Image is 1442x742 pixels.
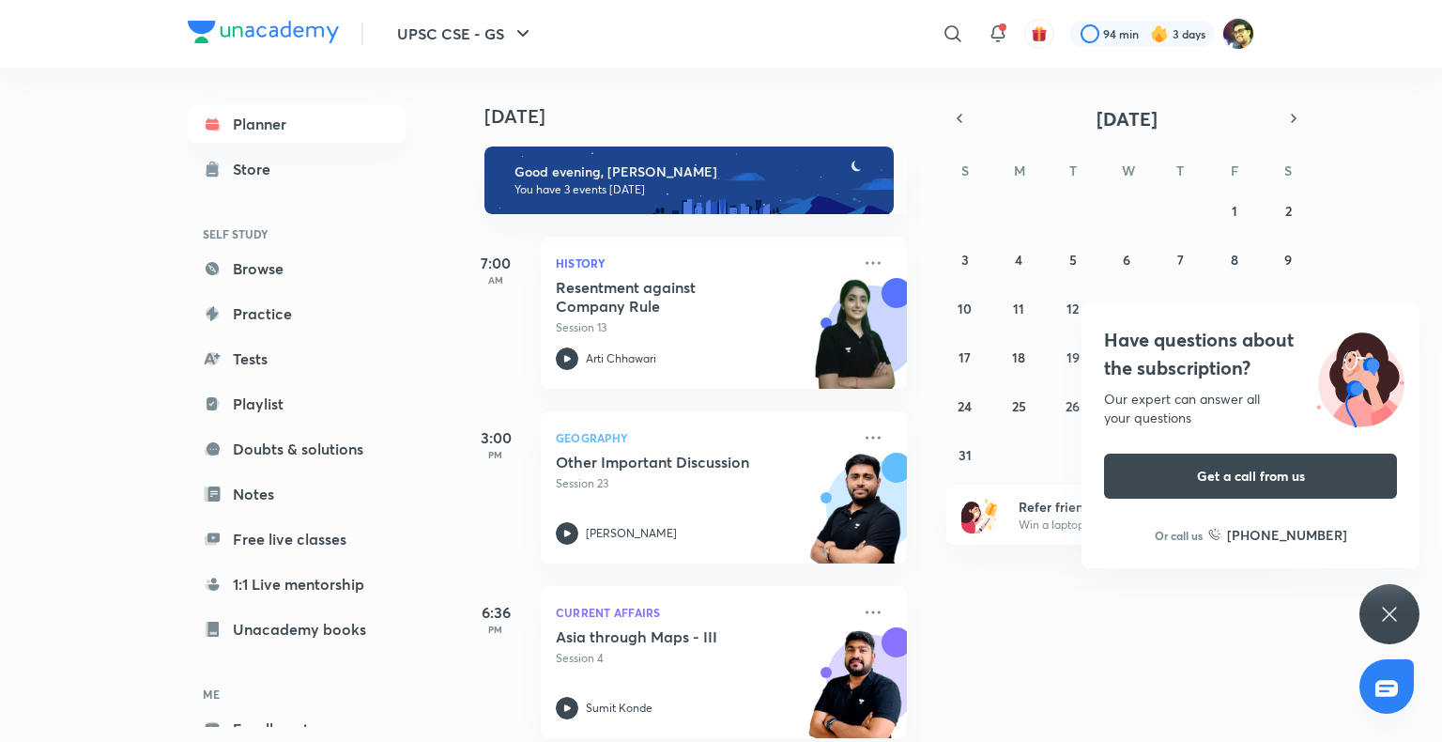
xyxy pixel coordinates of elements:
[188,385,406,423] a: Playlist
[804,278,907,408] img: unacademy
[556,426,851,449] p: Geography
[484,105,926,128] h4: [DATE]
[1013,300,1024,317] abbr: August 11, 2025
[586,350,656,367] p: Arti Chhawari
[233,158,282,180] div: Store
[188,21,339,43] img: Company Logo
[1019,497,1250,517] h6: Refer friends
[1228,300,1241,317] abbr: August 15, 2025
[1165,293,1195,323] button: August 14, 2025
[188,565,406,603] a: 1:1 Live mentorship
[1069,162,1077,179] abbr: Tuesday
[1120,300,1133,317] abbr: August 13, 2025
[188,340,406,378] a: Tests
[950,244,980,274] button: August 3, 2025
[1019,517,1250,533] p: Win a laptop, vouchers & more
[458,252,533,274] h5: 7:00
[950,391,980,421] button: August 24, 2025
[1066,348,1080,366] abbr: August 19, 2025
[1004,391,1034,421] button: August 25, 2025
[1104,390,1397,427] div: Our expert can answer all your questions
[1165,244,1195,274] button: August 7, 2025
[1284,162,1292,179] abbr: Saturday
[1220,244,1250,274] button: August 8, 2025
[188,295,406,332] a: Practice
[1004,293,1034,323] button: August 11, 2025
[1058,293,1088,323] button: August 12, 2025
[556,627,790,646] h5: Asia through Maps - III
[1150,24,1169,43] img: streak
[1208,525,1347,545] a: [PHONE_NUMBER]
[1285,202,1292,220] abbr: August 2, 2025
[1284,251,1292,269] abbr: August 9, 2025
[804,453,907,582] img: unacademy
[556,453,790,471] h5: Other Important Discussion
[556,278,790,316] h5: Resentment against Company Rule
[1273,195,1303,225] button: August 2, 2025
[458,274,533,286] p: AM
[973,105,1281,131] button: [DATE]
[188,218,406,250] h6: SELF STUDY
[458,624,533,635] p: PM
[958,397,972,415] abbr: August 24, 2025
[961,496,999,533] img: referral
[188,678,406,710] h6: ME
[1058,342,1088,372] button: August 19, 2025
[188,520,406,558] a: Free live classes
[586,525,677,542] p: [PERSON_NAME]
[1231,162,1238,179] abbr: Friday
[1097,106,1158,131] span: [DATE]
[1004,342,1034,372] button: August 18, 2025
[1012,397,1026,415] abbr: August 25, 2025
[458,601,533,624] h5: 6:36
[188,611,406,648] a: Unacademy books
[1122,162,1135,179] abbr: Wednesday
[950,293,980,323] button: August 10, 2025
[1301,326,1419,427] img: ttu_illustration_new.svg
[1015,251,1022,269] abbr: August 4, 2025
[1112,293,1142,323] button: August 13, 2025
[950,440,980,470] button: August 31, 2025
[950,342,980,372] button: August 17, 2025
[1232,202,1237,220] abbr: August 1, 2025
[556,601,851,624] p: Current Affairs
[1104,326,1397,382] h4: Have questions about the subscription?
[188,150,406,188] a: Store
[188,475,406,513] a: Notes
[1058,391,1088,421] button: August 26, 2025
[1014,162,1025,179] abbr: Monday
[188,105,406,143] a: Planner
[961,251,969,269] abbr: August 3, 2025
[1220,293,1250,323] button: August 15, 2025
[959,446,972,464] abbr: August 31, 2025
[1024,19,1054,49] button: avatar
[959,348,971,366] abbr: August 17, 2025
[1104,454,1397,499] button: Get a call from us
[1222,18,1254,50] img: Mukesh Kumar Shahi
[1123,251,1130,269] abbr: August 6, 2025
[961,162,969,179] abbr: Sunday
[1069,251,1077,269] abbr: August 5, 2025
[484,147,894,214] img: evening
[556,650,851,667] p: Session 4
[1273,293,1303,323] button: August 16, 2025
[1155,527,1203,544] p: Or call us
[1066,397,1080,415] abbr: August 26, 2025
[586,700,652,717] p: Sumit Konde
[514,163,877,180] h6: Good evening, [PERSON_NAME]
[188,250,406,287] a: Browse
[188,21,339,48] a: Company Logo
[556,252,851,274] p: History
[556,319,851,336] p: Session 13
[458,449,533,460] p: PM
[1220,195,1250,225] button: August 1, 2025
[1004,244,1034,274] button: August 4, 2025
[1012,348,1025,366] abbr: August 18, 2025
[958,300,972,317] abbr: August 10, 2025
[1227,525,1347,545] h6: [PHONE_NUMBER]
[1231,251,1238,269] abbr: August 8, 2025
[386,15,545,53] button: UPSC CSE - GS
[1177,251,1184,269] abbr: August 7, 2025
[514,182,877,197] p: You have 3 events [DATE]
[458,426,533,449] h5: 3:00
